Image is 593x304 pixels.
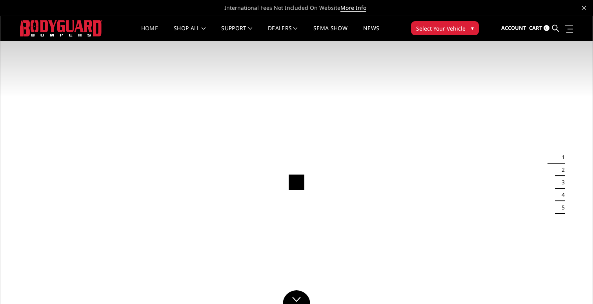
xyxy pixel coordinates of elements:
button: Select Your Vehicle [411,21,479,35]
a: Click to Down [283,290,310,304]
a: Cart 0 [529,18,549,39]
button: 4 of 5 [557,189,565,201]
button: 2 of 5 [557,164,565,176]
button: 3 of 5 [557,176,565,189]
a: Support [221,25,252,41]
a: Account [501,18,526,39]
button: 1 of 5 [557,151,565,164]
img: BODYGUARD BUMPERS [20,20,102,36]
a: SEMA Show [313,25,347,41]
span: Select Your Vehicle [416,24,466,33]
span: ▾ [471,24,474,32]
button: 5 of 5 [557,201,565,214]
span: Cart [529,24,542,31]
a: Home [141,25,158,41]
a: More Info [340,4,366,12]
a: shop all [174,25,206,41]
a: News [363,25,379,41]
span: 0 [544,25,549,31]
span: Account [501,24,526,31]
a: Dealers [268,25,298,41]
